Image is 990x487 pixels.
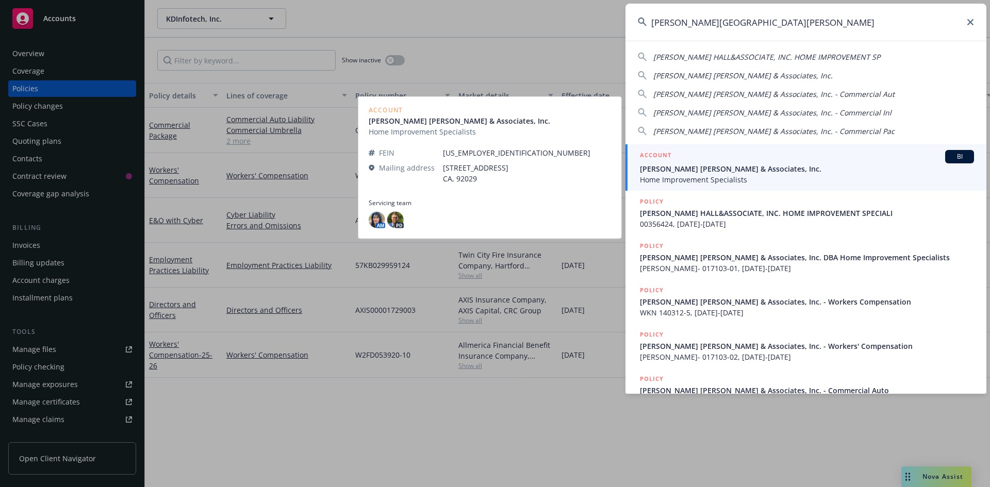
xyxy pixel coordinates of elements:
[640,285,664,295] h5: POLICY
[653,108,892,117] span: [PERSON_NAME] [PERSON_NAME] & Associates, Inc. - Commercial Inl
[640,385,974,396] span: [PERSON_NAME] [PERSON_NAME] & Associates, Inc. - Commercial Auto
[949,152,970,161] span: BI
[625,324,986,368] a: POLICY[PERSON_NAME] [PERSON_NAME] & Associates, Inc. - Workers' Compensation[PERSON_NAME]- 017103...
[640,351,974,362] span: [PERSON_NAME]- 017103-02, [DATE]-[DATE]
[640,374,664,384] h5: POLICY
[640,208,974,219] span: [PERSON_NAME] HALL&ASSOCIATE, INC. HOME IMPROVEMENT SPECIALI
[625,235,986,279] a: POLICY[PERSON_NAME] [PERSON_NAME] & Associates, Inc. DBA Home Improvement Specialists[PERSON_NAME...
[640,163,974,174] span: [PERSON_NAME] [PERSON_NAME] & Associates, Inc.
[640,307,974,318] span: WKN 140312-5, [DATE]-[DATE]
[640,174,974,185] span: Home Improvement Specialists
[640,150,671,162] h5: ACCOUNT
[625,4,986,41] input: Search...
[640,252,974,263] span: [PERSON_NAME] [PERSON_NAME] & Associates, Inc. DBA Home Improvement Specialists
[640,329,664,340] h5: POLICY
[625,144,986,191] a: ACCOUNTBI[PERSON_NAME] [PERSON_NAME] & Associates, Inc.Home Improvement Specialists
[640,263,974,274] span: [PERSON_NAME]- 017103-01, [DATE]-[DATE]
[640,241,664,251] h5: POLICY
[640,196,664,207] h5: POLICY
[640,341,974,351] span: [PERSON_NAME] [PERSON_NAME] & Associates, Inc. - Workers' Compensation
[640,219,974,229] span: 00356424, [DATE]-[DATE]
[653,52,880,62] span: [PERSON_NAME] HALL&ASSOCIATE, INC. HOME IMPROVEMENT SP
[625,368,986,412] a: POLICY[PERSON_NAME] [PERSON_NAME] & Associates, Inc. - Commercial Auto
[625,191,986,235] a: POLICY[PERSON_NAME] HALL&ASSOCIATE, INC. HOME IMPROVEMENT SPECIALI00356424, [DATE]-[DATE]
[640,296,974,307] span: [PERSON_NAME] [PERSON_NAME] & Associates, Inc. - Workers Compensation
[625,279,986,324] a: POLICY[PERSON_NAME] [PERSON_NAME] & Associates, Inc. - Workers CompensationWKN 140312-5, [DATE]-[...
[653,126,895,136] span: [PERSON_NAME] [PERSON_NAME] & Associates, Inc. - Commercial Pac
[653,71,833,80] span: [PERSON_NAME] [PERSON_NAME] & Associates, Inc.
[653,89,895,99] span: [PERSON_NAME] [PERSON_NAME] & Associates, Inc. - Commercial Aut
